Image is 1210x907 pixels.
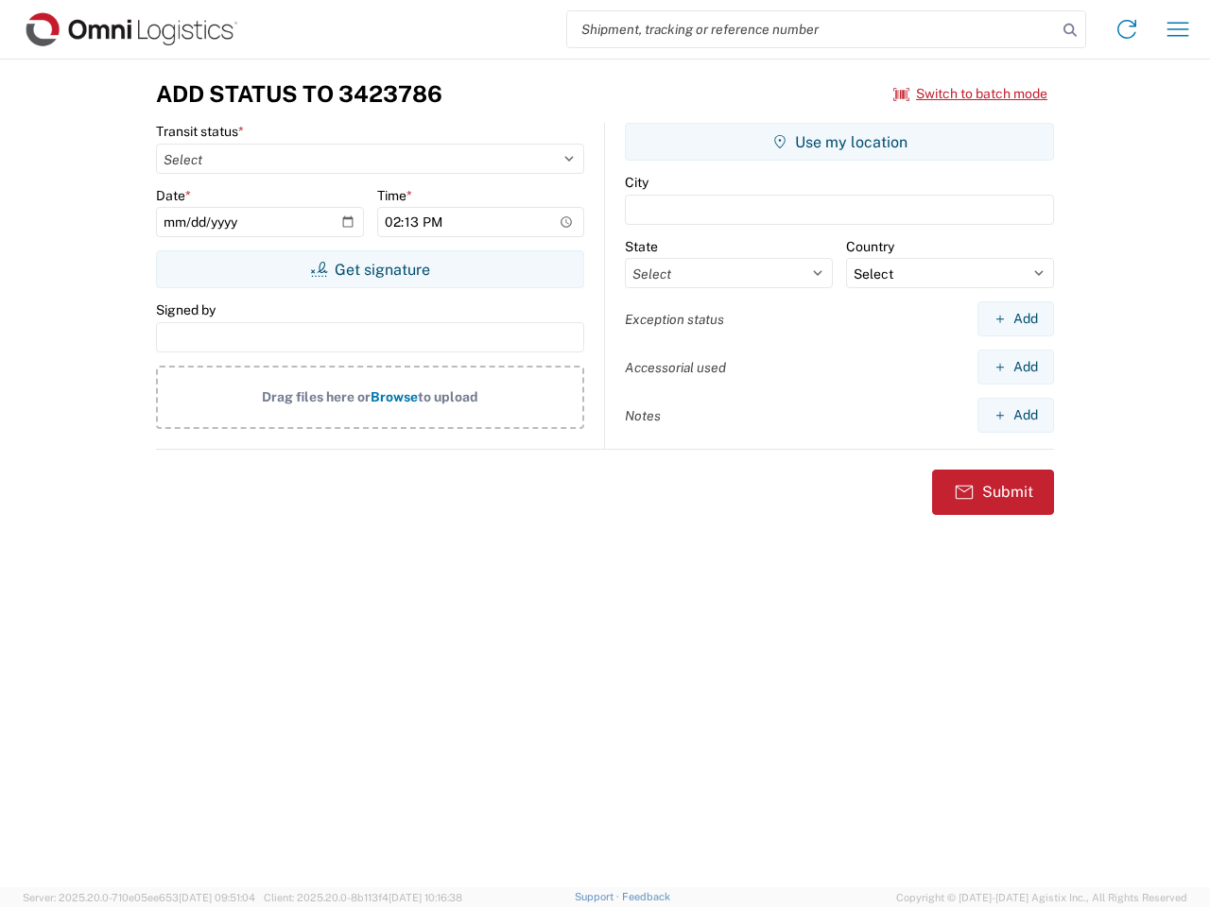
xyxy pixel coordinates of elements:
[156,301,216,318] label: Signed by
[977,301,1054,336] button: Add
[156,187,191,204] label: Date
[896,889,1187,906] span: Copyright © [DATE]-[DATE] Agistix Inc., All Rights Reserved
[977,398,1054,433] button: Add
[625,311,724,328] label: Exception status
[622,891,670,902] a: Feedback
[625,238,658,255] label: State
[575,891,622,902] a: Support
[625,123,1054,161] button: Use my location
[625,407,661,424] label: Notes
[156,250,584,288] button: Get signature
[371,389,418,404] span: Browse
[389,892,462,903] span: [DATE] 10:16:38
[156,123,244,140] label: Transit status
[893,78,1047,110] button: Switch to batch mode
[377,187,412,204] label: Time
[156,80,442,108] h3: Add Status to 3423786
[418,389,478,404] span: to upload
[625,174,648,191] label: City
[264,892,462,903] span: Client: 2025.20.0-8b113f4
[932,470,1054,515] button: Submit
[567,11,1057,47] input: Shipment, tracking or reference number
[23,892,255,903] span: Server: 2025.20.0-710e05ee653
[625,359,726,376] label: Accessorial used
[262,389,371,404] span: Drag files here or
[179,892,255,903] span: [DATE] 09:51:04
[846,238,894,255] label: Country
[977,350,1054,385] button: Add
